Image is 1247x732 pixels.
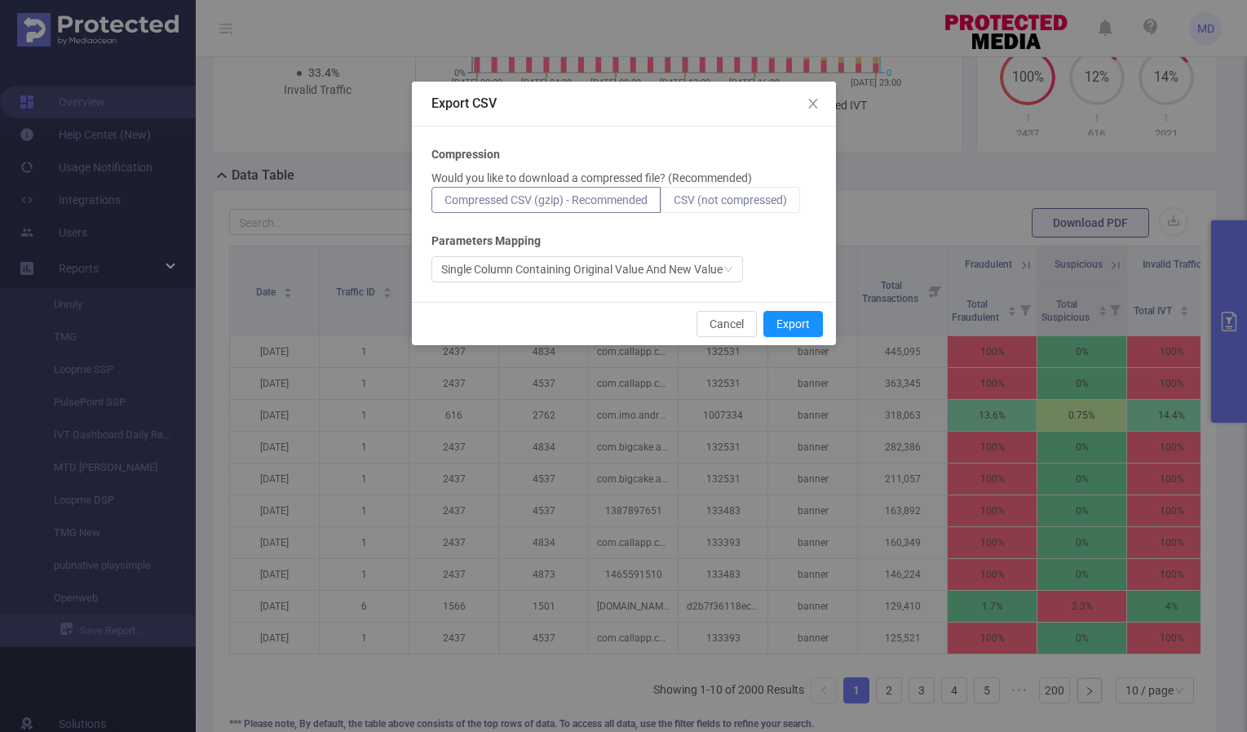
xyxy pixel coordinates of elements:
[441,257,723,282] div: Single Column Containing Original Value And New Value
[431,170,752,187] p: Would you like to download a compressed file? (Recommended)
[431,233,541,250] b: Parameters Mapping
[763,311,823,337] button: Export
[790,82,836,127] button: Close
[431,95,816,113] div: Export CSV
[674,193,787,206] span: CSV (not compressed)
[431,146,500,163] b: Compression
[444,193,648,206] span: Compressed CSV (gzip) - Recommended
[807,97,820,110] i: icon: close
[696,311,757,337] button: Cancel
[723,264,733,276] i: icon: down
